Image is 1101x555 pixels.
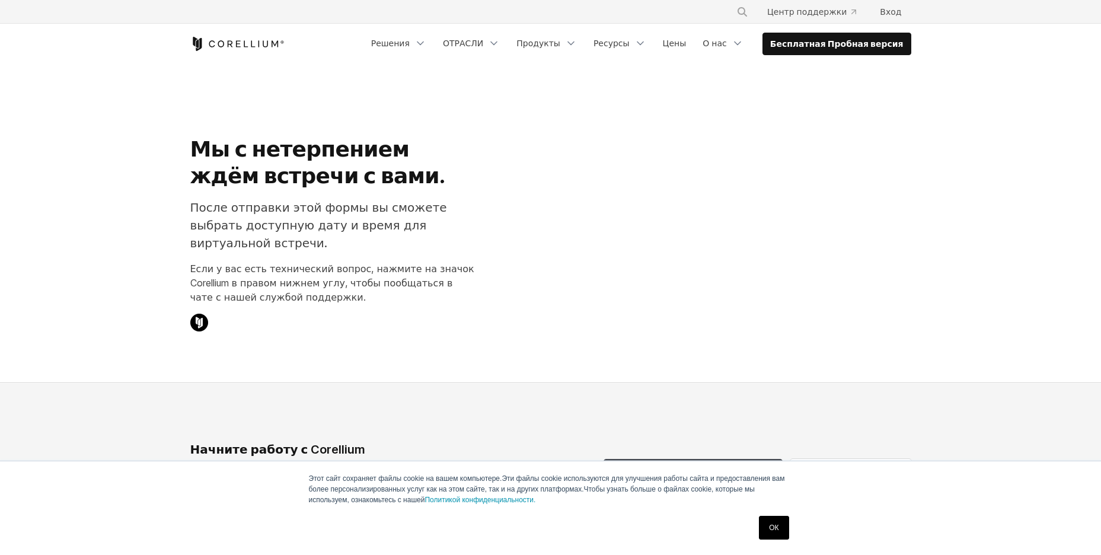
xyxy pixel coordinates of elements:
ya-tr-span: Ресурсы [593,37,630,49]
a: Запросите пробную версию [604,459,783,487]
ya-tr-span: Начните работу с Corellium [190,442,366,457]
ya-tr-span: Вход [880,6,901,18]
div: Навигационное меню [364,33,911,55]
ya-tr-span: После отправки этой формы вы сможете выбрать доступную дату и время для виртуальной встречи. [190,200,447,250]
ya-tr-span: Бесплатная Пробная версия [770,38,904,50]
a: Политикой конфиденциальности. [425,496,535,504]
ya-tr-span: Цены [663,37,687,49]
img: Значок Чата Corellium [190,314,208,331]
ya-tr-span: Если у вас есть технический вопрос, нажмите на значок Corellium в правом нижнем углу, чтобы пообщ... [190,263,474,303]
a: ОК [759,516,789,540]
ya-tr-span: Центр поддержки [767,6,847,18]
ya-tr-span: Эти файлы cookie используются для улучшения работы сайта и предоставления вам более персонализиро... [309,474,785,493]
ya-tr-span: Этот сайт сохраняет файлы cookie на вашем компьютере. [309,474,502,483]
ya-tr-span: О нас [703,37,726,49]
a: Связаться с нами [790,459,911,487]
ya-tr-span: Продукты [516,37,560,49]
button: Поиск [732,1,753,23]
ya-tr-span: ОТРАСЛИ [443,37,483,49]
a: Дом Кореллиума [190,37,285,51]
div: Навигационное меню [722,1,911,23]
ya-tr-span: ОК [769,524,778,532]
ya-tr-span: Мы с нетерпением ждём встречи с вами. [190,136,445,189]
ya-tr-span: Решения [371,37,410,49]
